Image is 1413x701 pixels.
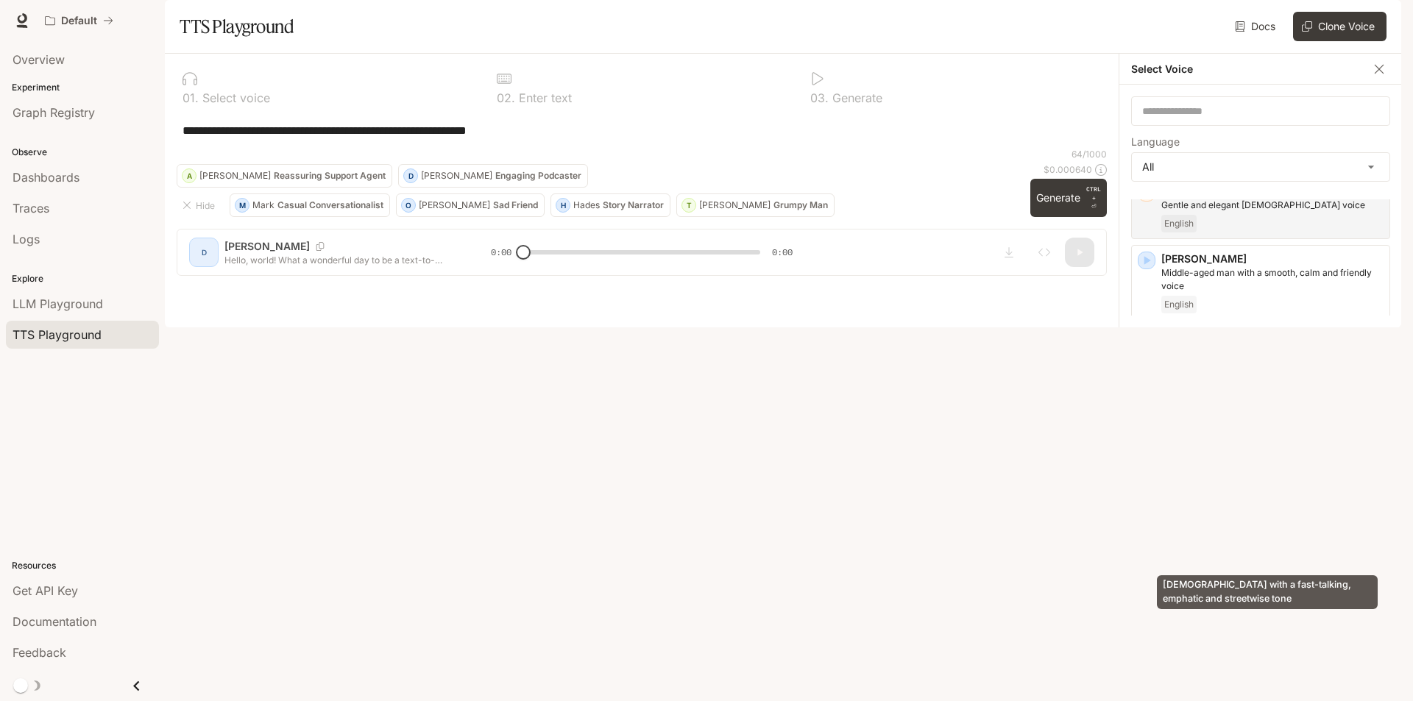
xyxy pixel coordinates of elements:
button: GenerateCTRL +⏎ [1030,179,1107,217]
p: Grumpy Man [773,201,828,210]
p: Sad Friend [493,201,538,210]
p: Enter text [515,92,572,104]
p: [PERSON_NAME] [419,201,490,210]
p: Language [1131,137,1180,147]
p: ⏎ [1086,185,1101,211]
span: English [1161,296,1197,313]
p: Generate [829,92,882,104]
p: [PERSON_NAME] [699,201,771,210]
p: Default [61,15,97,27]
p: $ 0.000640 [1044,163,1092,176]
div: All [1132,153,1389,181]
p: Middle-aged man with a smooth, calm and friendly voice [1161,266,1384,293]
a: Docs [1232,12,1281,41]
span: English [1161,215,1197,232]
button: HHadesStory Narrator [550,193,670,217]
div: [DEMOGRAPHIC_DATA] with a fast-talking, emphatic and streetwise tone [1157,575,1378,609]
p: 0 1 . [183,92,199,104]
p: [PERSON_NAME] [199,171,271,180]
p: Gentle and elegant female voice [1161,199,1384,212]
p: Casual Conversationalist [277,201,383,210]
p: Select voice [199,92,270,104]
button: MMarkCasual Conversationalist [230,193,390,217]
button: D[PERSON_NAME]Engaging Podcaster [398,164,588,188]
button: Clone Voice [1293,12,1387,41]
p: Hades [573,201,600,210]
button: All workspaces [38,6,120,35]
div: A [183,164,196,188]
button: O[PERSON_NAME]Sad Friend [396,193,545,217]
div: O [402,193,415,217]
button: Hide [177,193,224,217]
p: 0 2 . [497,92,515,104]
p: Story Narrator [603,201,664,210]
p: 64 / 1000 [1072,148,1107,160]
p: Engaging Podcaster [495,171,581,180]
p: Mark [252,201,275,210]
button: T[PERSON_NAME]Grumpy Man [676,193,835,217]
p: 0 3 . [810,92,829,104]
div: H [556,193,570,217]
div: T [682,193,695,217]
div: D [404,164,417,188]
h1: TTS Playground [180,12,294,41]
div: M [235,193,249,217]
p: [PERSON_NAME] [1161,252,1384,266]
p: Reassuring Support Agent [274,171,386,180]
p: CTRL + [1086,185,1101,202]
button: A[PERSON_NAME]Reassuring Support Agent [177,164,392,188]
p: [PERSON_NAME] [421,171,492,180]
